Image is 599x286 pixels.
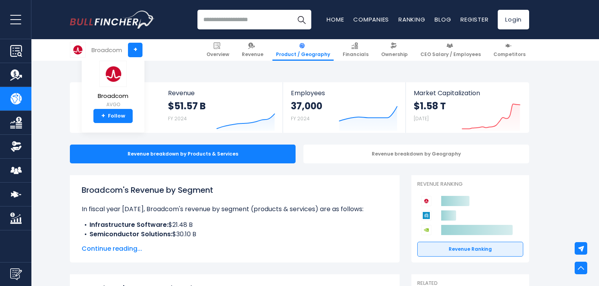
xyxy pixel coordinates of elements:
span: CEO Salary / Employees [420,51,481,58]
a: Competitors [490,39,529,61]
li: $30.10 B [82,230,388,239]
li: $21.48 B [82,220,388,230]
a: +Follow [93,109,133,123]
a: Companies [353,15,389,24]
span: Market Capitalization [414,89,520,97]
small: AVGO [98,101,128,108]
span: Broadcom [98,93,128,100]
button: Search [292,10,311,29]
span: Financials [343,51,369,58]
a: Ownership [378,39,411,61]
a: + [128,43,142,57]
img: Applied Materials competitors logo [421,210,431,221]
small: FY 2024 [168,115,187,122]
img: NVIDIA Corporation competitors logo [421,225,431,235]
a: Product / Geography [272,39,334,61]
p: In fiscal year [DATE], Broadcom's revenue by segment (products & services) are as follows: [82,205,388,214]
span: Revenue [168,89,275,97]
span: Ownership [381,51,408,58]
small: [DATE] [414,115,429,122]
a: Blog [435,15,451,24]
a: Revenue [238,39,267,61]
span: Competitors [493,51,526,58]
a: Login [498,10,529,29]
strong: $51.57 B [168,100,206,112]
a: Go to homepage [70,11,154,29]
small: FY 2024 [291,115,310,122]
strong: 37,000 [291,100,322,112]
a: CEO Salary / Employees [417,39,484,61]
b: Infrastructure Software: [89,220,168,229]
strong: + [101,112,105,119]
span: Overview [206,51,229,58]
div: Revenue breakdown by Geography [303,145,529,163]
a: Home [327,15,344,24]
strong: $1.58 T [414,100,446,112]
img: AVGO logo [99,61,127,87]
a: Market Capitalization $1.58 T [DATE] [406,82,528,133]
span: Revenue [242,51,263,58]
b: Semiconductor Solutions: [89,230,172,239]
span: Product / Geography [276,51,330,58]
img: AVGO logo [70,42,85,57]
a: Financials [339,39,372,61]
a: Employees 37,000 FY 2024 [283,82,405,133]
span: Employees [291,89,397,97]
a: Ranking [398,15,425,24]
a: Broadcom AVGO [97,60,129,109]
div: Revenue breakdown by Products & Services [70,145,296,163]
a: Revenue $51.57 B FY 2024 [160,82,283,133]
img: Ownership [10,141,22,152]
a: Overview [203,39,233,61]
img: Broadcom competitors logo [421,196,431,206]
span: Continue reading... [82,244,388,253]
img: Bullfincher logo [70,11,155,29]
h1: Broadcom's Revenue by Segment [82,184,388,196]
a: Revenue Ranking [417,242,523,257]
a: Register [460,15,488,24]
div: Broadcom [91,45,122,54]
p: Revenue Ranking [417,181,523,188]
